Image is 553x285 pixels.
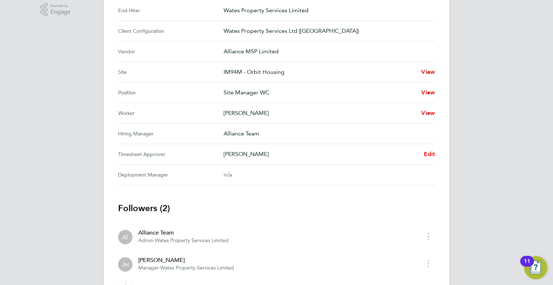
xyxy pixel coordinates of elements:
[224,170,423,179] div: n/a
[118,150,224,159] div: Timesheet Approver
[224,129,429,138] p: Alliance Team
[118,230,132,244] div: Alliance Team
[224,27,429,35] p: Wates Property Services Ltd ([GEOGRAPHIC_DATA])
[424,151,435,157] span: Edit
[159,265,160,271] span: ·
[424,150,435,159] a: Edit
[138,265,159,271] span: Manager
[224,47,429,56] p: Alliance MSP Limited
[421,68,435,76] a: View
[153,237,155,244] span: ·
[224,88,415,97] p: Site Manager WC
[160,265,234,271] span: Wates Property Services Limited
[421,109,435,117] a: View
[122,260,129,268] span: JH
[422,258,435,269] button: timesheet menu
[421,88,435,97] a: View
[118,129,224,138] div: Hiring Manager
[138,256,234,264] div: [PERSON_NAME]
[155,237,229,244] span: Wates Property Services Limited
[50,9,71,15] span: Engage
[524,256,547,279] button: Open Resource Center, 11 new notifications
[224,109,415,117] p: [PERSON_NAME]
[421,89,435,96] span: View
[118,47,224,56] div: Vendor
[118,68,224,76] div: Site
[422,231,435,242] button: timesheet menu
[421,68,435,75] span: View
[118,88,224,97] div: Position
[138,237,153,244] span: Admin
[224,68,415,76] p: IM94M - Orbit Housing
[118,27,224,35] div: Client Configuration
[224,150,418,159] p: [PERSON_NAME]
[50,3,71,9] span: Powered by
[224,6,429,15] p: Wates Property Services Limited
[524,261,530,271] div: 11
[118,170,224,179] div: Deployment Manager
[40,3,71,17] a: Powered byEngage
[421,110,435,116] span: View
[122,233,129,241] span: AT
[118,6,224,15] div: End Hirer
[118,202,435,214] h3: Followers (2)
[118,257,132,272] div: Josh Handley
[138,228,229,237] div: Alliance Team
[118,109,224,117] div: Worker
